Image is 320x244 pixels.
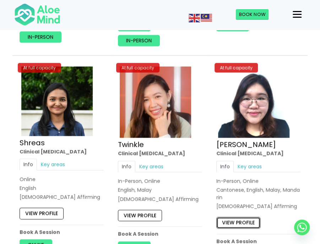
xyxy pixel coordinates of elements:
button: Menu [290,9,304,21]
div: Clinical [MEDICAL_DATA] [216,150,300,157]
a: In-person [20,31,61,43]
p: English [20,184,104,192]
a: Key areas [37,159,69,170]
a: Key areas [135,161,167,172]
a: Info [216,161,234,172]
a: View profile [20,207,64,219]
a: In-person [118,35,160,46]
a: English [189,14,201,21]
a: Info [118,161,135,172]
div: In-Person, Online [216,177,300,184]
img: Wei Shan_Profile-300×300 [218,66,289,138]
a: View profile [216,217,260,228]
img: Aloe mind Logo [14,3,60,26]
span: Book Now [239,11,265,18]
p: Book A Session [118,230,202,237]
div: [DEMOGRAPHIC_DATA] Affirming [118,195,202,203]
p: English, Malay [118,186,202,193]
p: Cantonese, English, Malay, Mandarin [216,186,300,201]
img: twinkle_cropped-300×300 [120,66,191,138]
a: Online [216,20,249,31]
img: ms [201,14,212,22]
a: Info [20,159,37,170]
div: Clinical [MEDICAL_DATA] [118,150,202,157]
a: Malay [201,14,213,21]
a: Whatsapp [294,220,310,235]
img: Shreas clinical psychologist [21,66,93,136]
img: en [189,14,200,22]
div: In-Person, Online [118,177,202,184]
div: At full capacity [215,63,258,72]
div: [DEMOGRAPHIC_DATA] Affirming [20,193,104,200]
a: Key areas [234,161,266,172]
a: [PERSON_NAME] [216,139,276,149]
div: At full capacity [116,63,159,72]
a: Book Now [236,9,269,20]
div: At full capacity [18,63,61,72]
a: View profile [118,210,162,221]
div: Clinical [MEDICAL_DATA] [20,148,104,155]
a: Shreas [20,138,45,148]
a: Twinkle [118,139,144,149]
p: Book A Session [20,228,104,235]
div: Online [20,175,104,182]
div: [DEMOGRAPHIC_DATA] Affirming [216,203,300,210]
a: Online [118,20,151,31]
